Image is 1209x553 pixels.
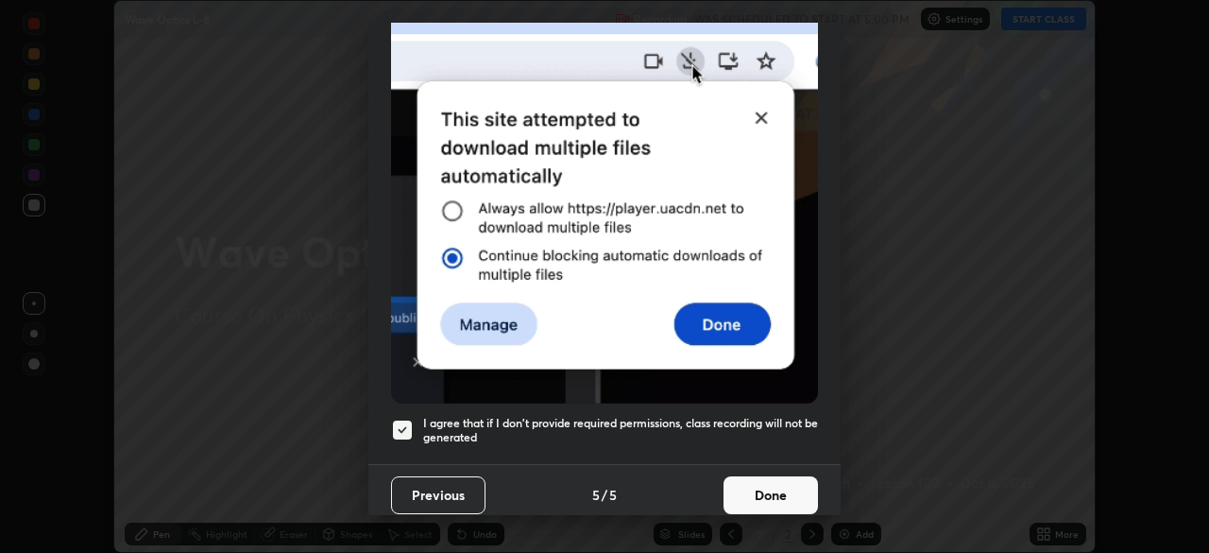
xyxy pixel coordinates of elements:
button: Done [724,476,818,514]
h4: 5 [609,485,617,505]
h4: 5 [592,485,600,505]
button: Previous [391,476,485,514]
h5: I agree that if I don't provide required permissions, class recording will not be generated [423,416,818,445]
h4: / [602,485,607,505]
